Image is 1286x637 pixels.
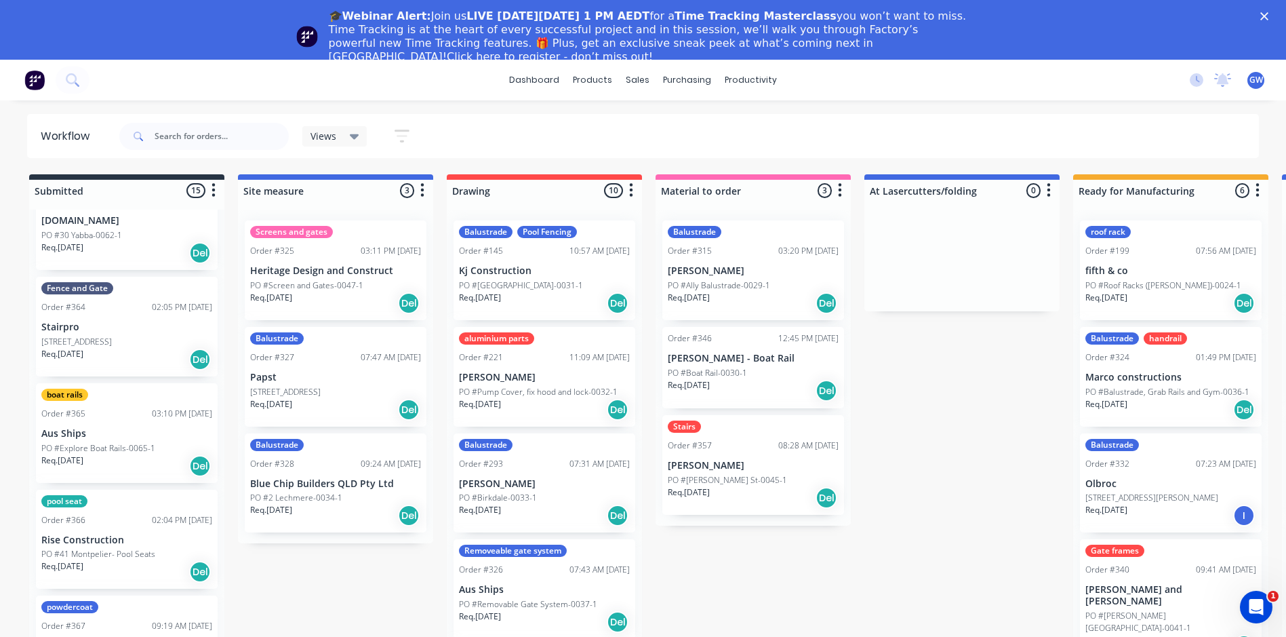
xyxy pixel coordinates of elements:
[569,458,630,470] div: 07:31 AM [DATE]
[1085,564,1129,576] div: Order #340
[250,226,333,238] div: Screens and gates
[41,408,85,420] div: Order #365
[1085,351,1129,364] div: Order #324
[1085,492,1218,504] p: [STREET_ADDRESS][PERSON_NAME]
[1240,591,1272,623] iframe: Intercom live chat
[459,245,503,257] div: Order #145
[41,601,98,613] div: powdercoat
[250,504,292,516] p: Req. [DATE]
[250,492,342,504] p: PO #2 Lechmere-0034-1
[361,458,421,470] div: 09:24 AM [DATE]
[459,279,583,292] p: PO #[GEOGRAPHIC_DATA]-0031-1
[816,487,837,509] div: Del
[668,292,710,304] p: Req. [DATE]
[361,351,421,364] div: 07:47 AM [DATE]
[152,408,212,420] div: 03:10 PM [DATE]
[778,440,839,452] div: 08:28 AM [DATE]
[668,226,721,238] div: Balustrade
[607,292,628,314] div: Del
[459,386,618,398] p: PO #Pump Cover, fix hood and lock-0032-1
[250,279,363,292] p: PO #Screen and Gates-0047-1
[398,292,420,314] div: Del
[668,265,839,277] p: [PERSON_NAME]
[41,282,113,294] div: Fence and Gate
[668,332,712,345] div: Order #346
[656,70,718,90] div: purchasing
[459,292,501,304] p: Req. [DATE]
[668,486,710,499] p: Req. [DATE]
[662,415,844,515] div: StairsOrder #35708:28 AM [DATE][PERSON_NAME]PO #[PERSON_NAME] St-0045-1Req.[DATE]Del
[607,399,628,421] div: Del
[454,220,635,320] div: BalustradePool FencingOrder #14510:57 AM [DATE]Kj ConstructionPO #[GEOGRAPHIC_DATA]-0031-1Req.[DA...
[459,564,503,576] div: Order #326
[41,535,212,546] p: Rise Construction
[459,545,567,557] div: Removeable gate system
[607,611,628,633] div: Del
[250,398,292,410] p: Req. [DATE]
[459,226,513,238] div: Balustrade
[41,495,87,507] div: pool seat
[662,327,844,408] div: Order #34612:45 PM [DATE][PERSON_NAME] - Boat RailPO #Boat Rail-0030-1Req.[DATE]Del
[668,245,712,257] div: Order #315
[778,332,839,345] div: 12:45 PM [DATE]
[466,9,649,22] b: LIVE [DATE][DATE] 1 PM AEDT
[569,245,630,257] div: 10:57 AM [DATE]
[398,505,420,526] div: Del
[41,389,88,401] div: boat rails
[361,245,421,257] div: 03:11 PM [DATE]
[816,380,837,402] div: Del
[816,292,837,314] div: Del
[1260,12,1274,20] div: Close
[189,455,211,477] div: Del
[662,220,844,320] div: BalustradeOrder #31503:20 PM [DATE][PERSON_NAME]PO #Ally Balustrade-0029-1Req.[DATE]Del
[152,514,212,526] div: 02:04 PM [DATE]
[1085,458,1129,470] div: Order #332
[459,439,513,451] div: Balustrade
[1080,433,1262,533] div: BalustradeOrder #33207:23 AM [DATE]Olbroc[STREET_ADDRESS][PERSON_NAME]Req.[DATE]I
[1196,458,1256,470] div: 07:23 AM [DATE]
[41,560,83,573] p: Req. [DATE]
[459,398,501,410] p: Req. [DATE]
[41,215,212,227] p: [DOMAIN_NAME]
[41,548,155,560] p: PO #41 Montpelier- Pool Seats
[459,504,501,516] p: Req. [DATE]
[296,26,318,47] img: Profile image for Team
[459,584,630,596] p: Aus Ships
[329,9,431,22] b: 🎓Webinar Alert:
[310,129,336,143] span: Views
[250,351,294,364] div: Order #327
[668,460,839,471] p: [PERSON_NAME]
[1085,386,1249,398] p: PO #Balustrade, Grab Rails and Gym-0036-1
[152,301,212,313] div: 02:05 PM [DATE]
[250,458,294,470] div: Order #328
[41,128,96,144] div: Workflow
[41,348,83,360] p: Req. [DATE]
[245,220,426,320] div: Screens and gatesOrder #32503:11 PM [DATE]Heritage Design and ConstructPO #Screen and Gates-0047-...
[668,279,770,292] p: PO #Ally Balustrade-0029-1
[155,123,289,150] input: Search for orders...
[459,458,503,470] div: Order #293
[41,442,155,455] p: PO #Explore Boat Rails-0065-1
[250,245,294,257] div: Order #325
[1144,332,1187,345] div: handrail
[41,514,85,526] div: Order #366
[250,292,292,304] p: Req. [DATE]
[1233,399,1255,421] div: Del
[250,372,421,383] p: Papst
[517,226,577,238] div: Pool Fencing
[398,399,420,421] div: Del
[569,351,630,364] div: 11:09 AM [DATE]
[668,379,710,391] p: Req. [DATE]
[668,367,747,379] p: PO #Boat Rail-0030-1
[24,70,45,90] img: Factory
[41,242,83,254] p: Req. [DATE]
[668,440,712,452] div: Order #357
[250,478,421,490] p: Blue Chip Builders QLD Pty Ltd
[675,9,837,22] b: Time Tracking Masterclass
[41,336,112,348] p: [STREET_ADDRESS]
[41,428,212,440] p: Aus Ships
[668,474,787,486] p: PO #[PERSON_NAME] St-0045-1
[1233,292,1255,314] div: Del
[152,620,212,632] div: 09:19 AM [DATE]
[718,70,784,90] div: productivity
